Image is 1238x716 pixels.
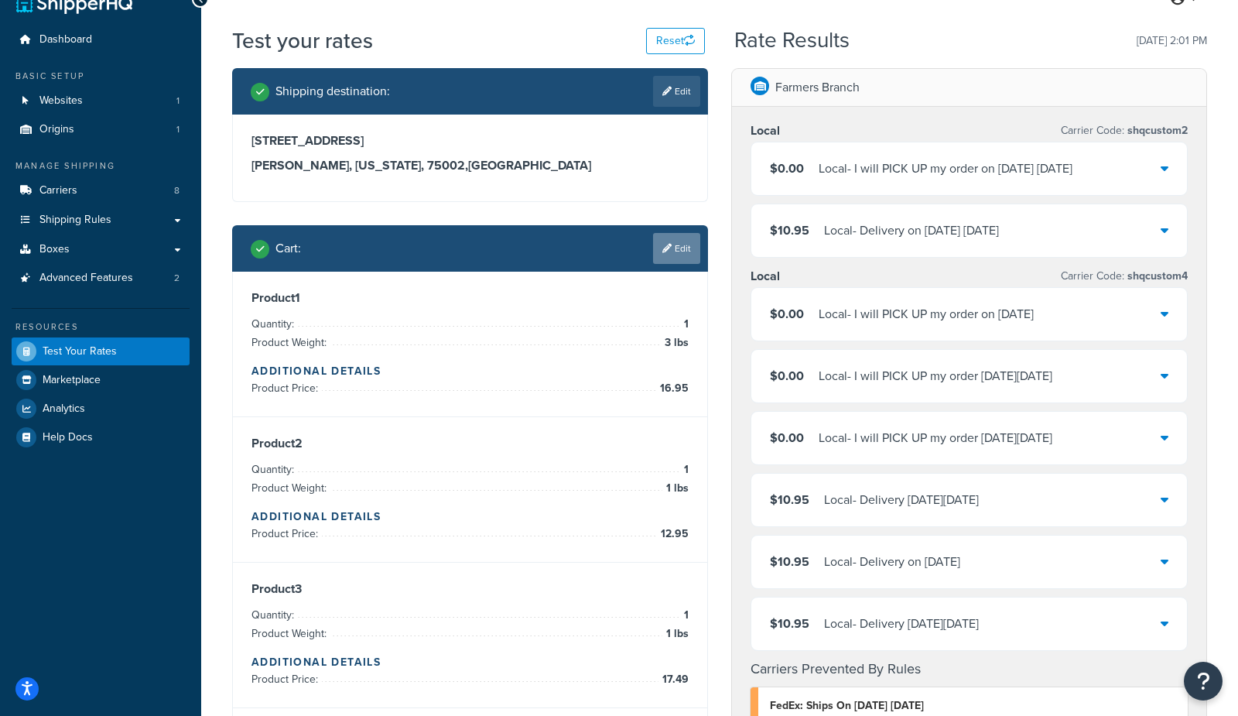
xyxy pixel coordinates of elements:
[251,581,689,597] h3: Product 3
[770,491,809,509] span: $10.95
[251,133,689,149] h3: [STREET_ADDRESS]
[1137,30,1207,52] p: [DATE] 2:01 PM
[657,525,689,543] span: 12.95
[174,272,180,285] span: 2
[819,427,1052,449] div: Local - I will PICK UP my order [DATE][DATE]
[662,625,689,643] span: 1 lbs
[251,380,322,396] span: Product Price:
[39,243,70,256] span: Boxes
[251,671,322,687] span: Product Price:
[12,26,190,54] a: Dashboard
[12,87,190,115] li: Websites
[12,320,190,334] div: Resources
[174,184,180,197] span: 8
[770,367,804,385] span: $0.00
[43,431,93,444] span: Help Docs
[12,423,190,451] a: Help Docs
[251,607,298,623] span: Quantity:
[43,374,101,387] span: Marketplace
[12,337,190,365] a: Test Your Rates
[12,235,190,264] a: Boxes
[39,123,74,136] span: Origins
[176,94,180,108] span: 1
[819,303,1034,325] div: Local - I will PICK UP my order on [DATE]
[1124,122,1188,139] span: shqcustom2
[751,123,780,139] h3: Local
[232,26,373,56] h1: Test your rates
[1124,268,1188,284] span: shqcustom4
[770,429,804,447] span: $0.00
[251,334,330,351] span: Product Weight:
[770,553,809,570] span: $10.95
[770,159,804,177] span: $0.00
[824,551,960,573] div: Local - Delivery on [DATE]
[39,214,111,227] span: Shipping Rules
[653,76,700,107] a: Edit
[251,654,689,670] h4: Additional Details
[824,220,999,242] div: Local - Delivery on [DATE] [DATE]
[12,176,190,205] li: Carriers
[251,509,689,525] h4: Additional Details
[43,403,85,416] span: Analytics
[12,115,190,144] li: Origins
[275,242,301,255] h2: Cart :
[251,480,330,496] span: Product Weight:
[12,366,190,394] a: Marketplace
[12,176,190,205] a: Carriers8
[251,436,689,451] h3: Product 2
[770,615,809,632] span: $10.95
[661,334,689,352] span: 3 lbs
[662,479,689,498] span: 1 lbs
[775,77,860,98] p: Farmers Branch
[1184,662,1223,701] button: Open Resource Center
[275,84,390,98] h2: Shipping destination :
[39,33,92,46] span: Dashboard
[680,606,689,625] span: 1
[680,461,689,479] span: 1
[43,345,117,358] span: Test Your Rates
[734,29,850,53] h2: Rate Results
[653,233,700,264] a: Edit
[12,87,190,115] a: Websites1
[251,625,330,642] span: Product Weight:
[251,526,322,542] span: Product Price:
[39,272,133,285] span: Advanced Features
[12,206,190,235] a: Shipping Rules
[680,315,689,334] span: 1
[12,159,190,173] div: Manage Shipping
[251,316,298,332] span: Quantity:
[1061,120,1188,142] p: Carrier Code:
[12,264,190,293] a: Advanced Features2
[819,158,1072,180] div: Local - I will PICK UP my order on [DATE] [DATE]
[770,221,809,239] span: $10.95
[751,659,1188,680] h4: Carriers Prevented By Rules
[176,123,180,136] span: 1
[251,290,689,306] h3: Product 1
[824,489,979,511] div: Local - Delivery [DATE][DATE]
[39,94,83,108] span: Websites
[12,264,190,293] li: Advanced Features
[251,461,298,478] span: Quantity:
[646,28,705,54] button: Reset
[1061,266,1188,287] p: Carrier Code:
[251,158,689,173] h3: [PERSON_NAME], [US_STATE], 75002 , [GEOGRAPHIC_DATA]
[819,365,1052,387] div: Local - I will PICK UP my order [DATE][DATE]
[824,613,979,635] div: Local - Delivery [DATE][DATE]
[656,379,689,398] span: 16.95
[751,269,780,284] h3: Local
[12,115,190,144] a: Origins1
[12,395,190,423] a: Analytics
[39,184,77,197] span: Carriers
[658,670,689,689] span: 17.49
[770,305,804,323] span: $0.00
[251,363,689,379] h4: Additional Details
[12,70,190,83] div: Basic Setup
